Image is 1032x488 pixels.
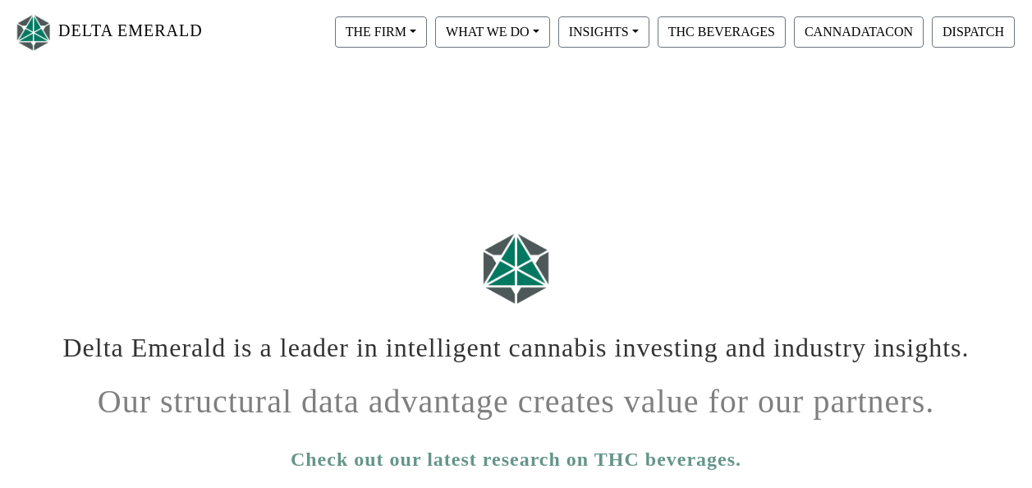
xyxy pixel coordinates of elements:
img: Logo [13,11,54,54]
button: THC BEVERAGES [658,16,786,48]
h1: Our structural data advantage creates value for our partners. [61,370,972,421]
button: CANNADATACON [794,16,924,48]
button: DISPATCH [932,16,1015,48]
h1: Delta Emerald is a leader in intelligent cannabis investing and industry insights. [61,320,972,363]
a: DELTA EMERALD [13,7,203,58]
button: WHAT WE DO [435,16,550,48]
a: Check out our latest research on THC beverages. [291,444,741,474]
a: CANNADATACON [790,24,928,38]
button: INSIGHTS [558,16,649,48]
a: DISPATCH [928,24,1019,38]
a: THC BEVERAGES [654,24,790,38]
img: Logo [475,225,557,311]
button: THE FIRM [335,16,427,48]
